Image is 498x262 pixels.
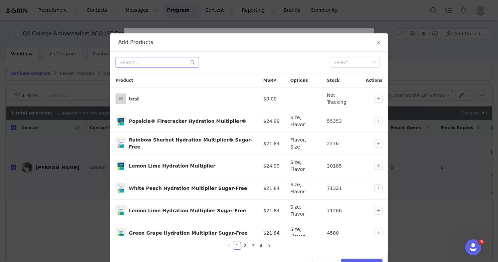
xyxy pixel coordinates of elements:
[115,228,126,238] span: Green Grape Hydration Multiplier Sugar-Free
[263,118,280,125] span: $24.99
[372,60,376,65] i: icon: down
[115,205,126,216] span: Lemon Lime Hydration Multiplier Sugar-Free
[190,60,195,65] i: icon: search
[263,95,277,102] span: $0.00
[115,205,126,216] img: HMSF_SFLL_14ct_PDP_9339152a-b188-4ae2-8711-b4f8ea543fec.jpg
[129,207,253,214] div: Lemon Lime Hydration Multiplier Sugar-Free
[241,242,249,250] li: 2
[267,244,271,248] i: icon: right
[327,163,342,170] span: 20185
[290,226,316,240] div: Size, Flavor
[115,161,126,171] img: HMO_LL_16ct_PDP_925a1713-e324-4fe2-a44b-4da6469124f6.jpg
[263,77,276,83] span: MSRP
[249,242,257,250] li: 3
[129,163,253,170] div: Lemon Lime Hydration Multiplier
[115,77,133,83] span: Product
[129,95,253,102] div: test
[115,228,126,238] img: HMSF_SFGG_14ct_PDP_e5884fed-f072-4dc6-90f7-3ca7fe25cc3e.jpg
[115,161,126,171] span: Lemon Lime Hydration Multiplier
[115,57,199,68] input: Search...
[241,242,249,249] a: 2
[327,207,342,214] span: 71266
[257,242,265,250] li: 4
[129,230,253,237] div: Green Grape Hydration Multiplier Sugar-Free
[334,59,370,66] div: Select
[290,204,316,218] div: Size, Flavor
[115,93,126,104] span: test
[290,114,316,128] div: Size, Flavor
[118,39,380,46] div: Add Products
[115,138,126,149] img: HMSF_SFRS_14ct_PDP.jpg
[263,163,280,170] span: $24.99
[327,77,340,83] span: Stock
[263,185,280,192] span: $21.84
[115,183,126,194] img: HMSF_SFWP_14ct_PDP_d6bb1202-1db8-4f9b-96ca-29ce51d25eed.jpg
[327,140,339,147] span: 2276
[115,116,126,126] img: HMO_PFC_16ct_PDP.jpg
[290,77,308,83] span: Options
[265,242,273,250] li: Next Page
[263,140,280,147] span: $21.84
[227,244,231,248] i: icon: left
[115,116,126,126] span: Popsicle® Firecracker Hydration Multiplier®
[249,242,257,249] a: 3
[129,137,253,151] div: Rainbow Sherbet Hydration Multiplier® Sugar-Free
[129,185,253,192] div: White Peach Hydration Multiplier Sugar-Free
[225,242,233,250] li: Previous Page
[115,183,126,194] span: White Peach Hydration Multiplier Sugar-Free
[290,181,316,195] div: Size, Flavor
[115,138,126,149] span: Rainbow Sherbet Hydration Multiplier® Sugar-Free
[290,137,316,151] div: Flavor, Size
[263,230,280,237] span: $21.84
[327,185,342,192] span: 71321
[257,242,265,249] a: 4
[327,92,355,106] span: Not Tracking
[233,242,241,249] a: 1
[115,93,126,104] img: placeholder-square.jpg
[360,73,388,87] div: Actions
[233,242,241,250] li: 1
[479,239,484,245] span: 9
[376,40,381,45] i: icon: close
[327,118,342,125] span: 55353
[465,239,481,255] iframe: Intercom live chat
[129,118,253,125] div: Popsicle® Firecracker Hydration Multiplier®
[369,33,388,52] button: Close
[263,207,280,214] span: $21.84
[290,159,316,173] div: Size, Flavor
[327,230,339,237] span: 4580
